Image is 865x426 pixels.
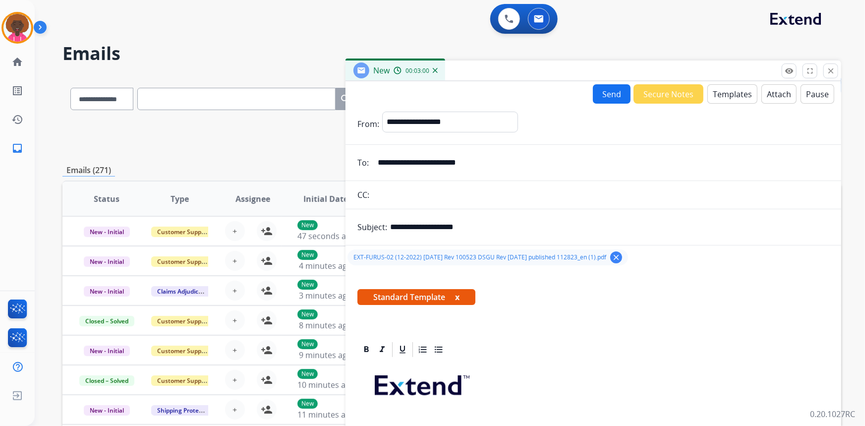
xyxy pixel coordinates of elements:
[225,221,245,241] button: +
[261,374,273,386] mat-icon: person_add
[297,339,318,349] p: New
[261,344,273,356] mat-icon: person_add
[235,193,270,205] span: Assignee
[94,193,119,205] span: Status
[826,66,835,75] mat-icon: close
[373,65,390,76] span: New
[405,67,429,75] span: 00:03:00
[357,157,369,169] p: To:
[357,289,475,305] span: Standard Template
[261,255,273,267] mat-icon: person_add
[297,309,318,319] p: New
[357,221,387,233] p: Subject:
[232,374,237,386] span: +
[431,342,446,357] div: Bullet List
[261,285,273,297] mat-icon: person_add
[761,84,797,104] button: Attach
[340,93,351,105] mat-icon: search
[455,291,460,303] button: x
[151,286,219,297] span: Claims Adjudication
[62,164,115,177] p: Emails (271)
[593,84,631,104] button: Send
[232,255,237,267] span: +
[84,256,130,267] span: New - Initial
[299,260,352,271] span: 4 minutes ago
[151,375,216,386] span: Customer Support
[707,84,757,104] button: Templates
[395,342,410,357] div: Underline
[151,227,216,237] span: Customer Support
[806,66,814,75] mat-icon: fullscreen
[84,227,130,237] span: New - Initial
[225,370,245,390] button: +
[297,250,318,260] p: New
[79,375,134,386] span: Closed – Solved
[62,44,841,63] h2: Emails
[11,114,23,125] mat-icon: history
[261,404,273,416] mat-icon: person_add
[634,84,703,104] button: Secure Notes
[785,66,794,75] mat-icon: remove_red_eye
[261,314,273,326] mat-icon: person_add
[84,405,130,416] span: New - Initial
[297,379,355,390] span: 10 minutes ago
[297,369,318,379] p: New
[299,350,352,361] span: 9 minutes ago
[297,399,318,409] p: New
[225,251,245,271] button: +
[297,231,355,242] span: 47 seconds ago
[810,408,855,420] p: 0.20.1027RC
[11,85,23,97] mat-icon: list_alt
[151,346,216,356] span: Customer Support
[232,225,237,237] span: +
[353,253,606,261] span: EXT-FURUS-02 (12-2022) [DATE] Rev 100523 DSGU Rev [DATE] published 112823_en (1).pdf
[297,280,318,290] p: New
[225,340,245,360] button: +
[151,256,216,267] span: Customer Support
[225,310,245,330] button: +
[171,193,189,205] span: Type
[151,316,216,326] span: Customer Support
[11,56,23,68] mat-icon: home
[232,285,237,297] span: +
[79,316,134,326] span: Closed – Solved
[357,189,369,201] p: CC:
[84,286,130,297] span: New - Initial
[225,400,245,420] button: +
[801,84,834,104] button: Pause
[297,220,318,230] p: New
[299,290,352,301] span: 3 minutes ago
[303,193,348,205] span: Initial Date
[359,342,374,357] div: Bold
[151,405,219,416] span: Shipping Protection
[232,344,237,356] span: +
[232,404,237,416] span: +
[612,253,621,262] mat-icon: clear
[11,142,23,154] mat-icon: inbox
[299,320,352,331] span: 8 minutes ago
[297,409,355,420] span: 11 minutes ago
[3,14,31,42] img: avatar
[232,314,237,326] span: +
[357,118,379,130] p: From:
[415,342,430,357] div: Ordered List
[261,225,273,237] mat-icon: person_add
[84,346,130,356] span: New - Initial
[225,281,245,301] button: +
[375,342,390,357] div: Italic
